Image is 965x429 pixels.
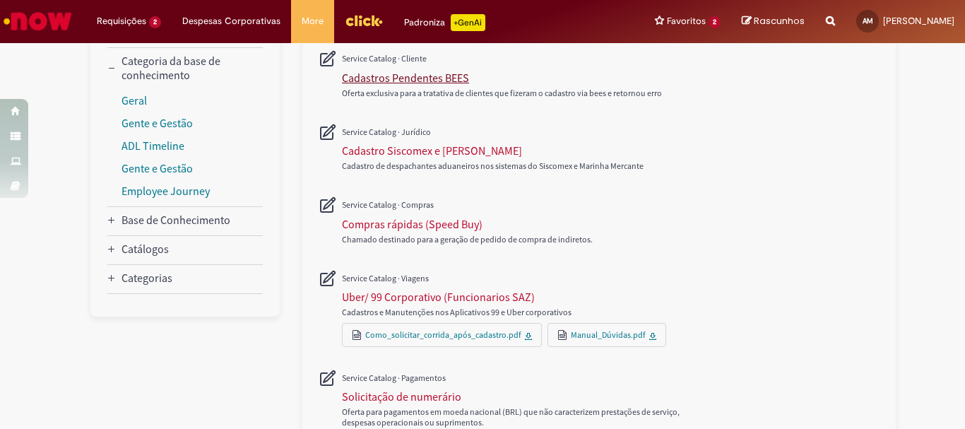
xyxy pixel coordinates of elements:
[149,16,161,28] span: 2
[404,14,485,31] div: Padroniza
[709,16,721,28] span: 2
[754,14,805,28] span: Rascunhos
[302,14,324,28] span: More
[863,16,873,25] span: AM
[451,14,485,31] p: +GenAi
[667,14,706,28] span: Favoritos
[1,7,74,35] img: ServiceNow
[182,14,280,28] span: Despesas Corporativas
[97,14,146,28] span: Requisições
[345,10,383,31] img: click_logo_yellow_360x200.png
[742,15,805,28] a: Rascunhos
[883,15,954,27] span: [PERSON_NAME]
